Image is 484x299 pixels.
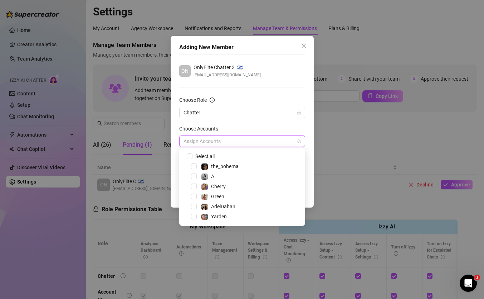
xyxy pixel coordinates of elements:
[201,163,208,170] img: the_bohema
[297,110,301,115] span: lock
[192,152,217,160] span: Select all
[179,43,305,52] div: Adding New Member
[184,107,301,118] span: Chatter
[191,214,197,219] span: Select tree node
[211,163,239,169] span: the_bohema
[211,184,226,189] span: Cherry
[194,63,235,71] span: OnlyElite Chatter 3
[460,275,477,292] iframe: Intercom live chat
[194,63,261,71] div: 🇮🇱
[191,174,197,179] span: Select tree node
[191,163,197,169] span: Select tree node
[181,67,189,75] span: ON
[297,139,301,143] span: team
[210,98,215,103] span: info-circle
[301,43,307,49] span: close
[179,125,223,133] label: Choose Accounts
[211,204,235,209] span: AdelDahan
[211,194,224,199] span: Green
[201,174,208,180] img: A
[201,184,208,190] img: Cherry
[298,43,309,49] span: Close
[201,194,208,200] img: Green
[194,71,261,79] span: [EMAIL_ADDRESS][DOMAIN_NAME]
[191,204,197,209] span: Select tree node
[211,174,214,179] span: A
[201,204,208,210] img: AdelDahan
[191,184,197,189] span: Select tree node
[211,214,227,219] span: Yarden
[298,40,309,52] button: Close
[474,275,480,280] span: 1
[179,96,207,104] div: Choose Role
[201,214,208,220] img: Yarden
[191,194,197,199] span: Select tree node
